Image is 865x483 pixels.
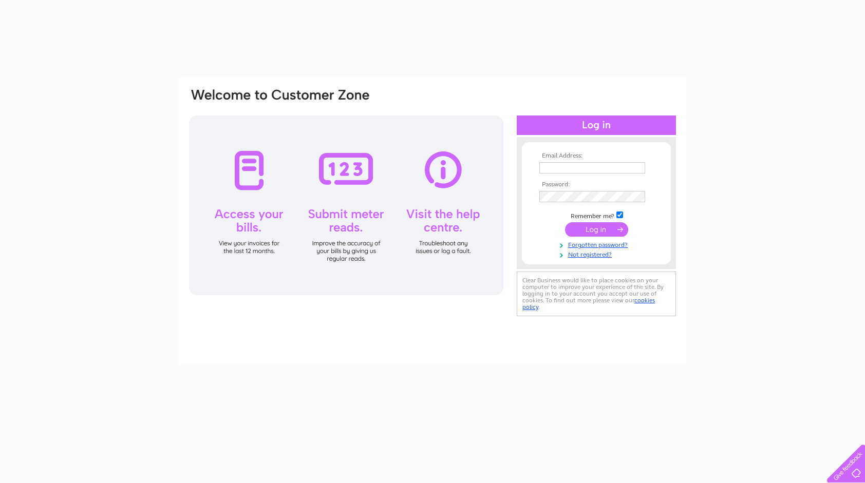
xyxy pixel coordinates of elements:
input: Submit [565,222,628,237]
a: Forgotten password? [539,239,656,249]
th: Email Address: [537,152,656,160]
td: Remember me? [537,210,656,220]
a: Not registered? [539,249,656,259]
th: Password: [537,181,656,188]
a: cookies policy [522,297,655,311]
div: Clear Business would like to place cookies on your computer to improve your experience of the sit... [517,272,676,316]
